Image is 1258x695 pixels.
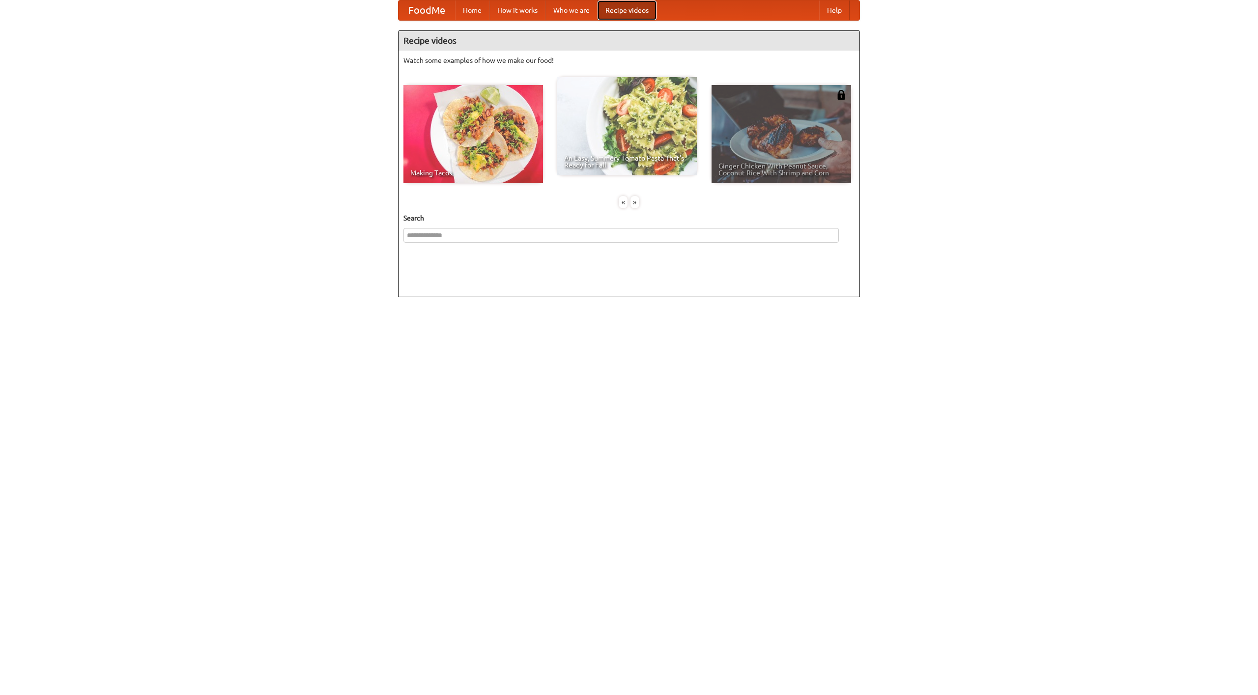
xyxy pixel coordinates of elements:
a: Home [455,0,489,20]
a: How it works [489,0,545,20]
img: 483408.png [836,90,846,100]
a: FoodMe [399,0,455,20]
h4: Recipe videos [399,31,859,51]
h5: Search [403,213,855,223]
a: Making Tacos [403,85,543,183]
span: An Easy, Summery Tomato Pasta That's Ready for Fall [564,155,690,168]
a: Who we are [545,0,598,20]
div: « [619,196,628,208]
a: Help [819,0,850,20]
div: » [630,196,639,208]
p: Watch some examples of how we make our food! [403,56,855,65]
a: Recipe videos [598,0,657,20]
a: An Easy, Summery Tomato Pasta That's Ready for Fall [557,77,697,175]
span: Making Tacos [410,169,536,176]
